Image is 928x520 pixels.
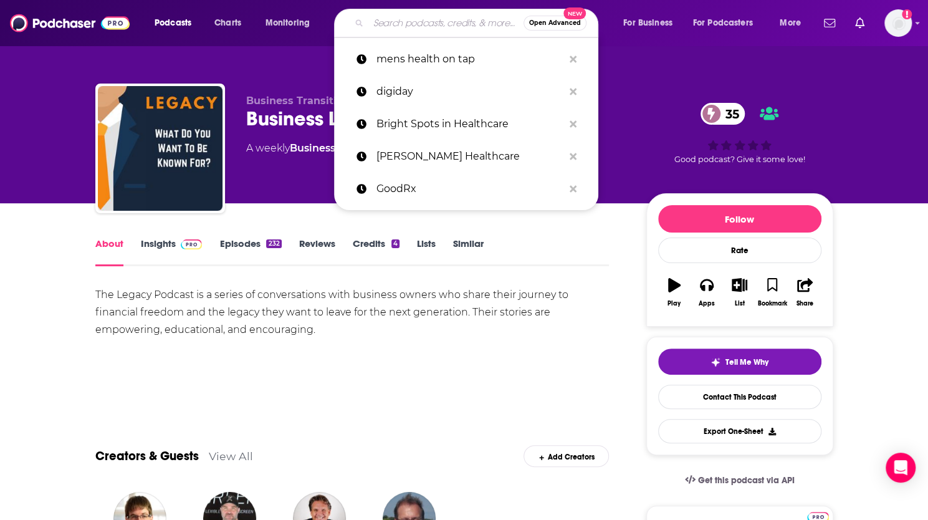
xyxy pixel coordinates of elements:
img: Podchaser Pro [181,239,203,249]
img: Podchaser - Follow, Share and Rate Podcasts [10,11,130,35]
a: Reviews [299,238,335,266]
button: open menu [257,13,326,33]
input: Search podcasts, credits, & more... [368,13,524,33]
img: tell me why sparkle [710,357,720,367]
div: List [735,300,745,307]
a: Business [290,142,335,154]
div: Share [796,300,813,307]
img: User Profile [884,9,912,37]
button: tell me why sparkleTell Me Why [658,349,821,375]
div: Bookmark [757,300,787,307]
span: Good podcast? Give it some love! [674,155,805,164]
button: open menu [146,13,208,33]
a: mens health on tap [334,43,598,75]
div: Add Creators [524,445,609,467]
a: Contact This Podcast [658,385,821,409]
div: 232 [266,239,281,248]
a: Show notifications dropdown [850,12,869,34]
div: A weekly podcast [246,141,465,156]
div: Apps [699,300,715,307]
div: Search podcasts, credits, & more... [346,9,610,37]
svg: Add a profile image [902,9,912,19]
button: Bookmark [756,270,788,315]
span: New [563,7,586,19]
p: GoodRx [376,173,563,205]
p: digiday [376,75,563,108]
p: Becker's Healthcare [376,140,563,173]
button: open menu [615,13,688,33]
span: More [780,14,801,32]
a: Bright Spots in Healthcare [334,108,598,140]
p: mens health on tap [376,43,563,75]
span: Open Advanced [529,20,581,26]
a: digiday [334,75,598,108]
button: Export One-Sheet [658,419,821,443]
button: Play [658,270,691,315]
div: 4 [391,239,399,248]
p: Bright Spots in Healthcare [376,108,563,140]
div: Open Intercom Messenger [886,453,916,483]
div: 35Good podcast? Give it some love! [646,95,833,172]
div: Rate [658,238,821,263]
a: Get this podcast via API [675,465,805,496]
a: Show notifications dropdown [819,12,840,34]
span: Business Transition Planning [246,95,400,107]
img: Business Legacy [98,86,222,211]
a: Similar [453,238,484,266]
span: Monitoring [265,14,310,32]
a: InsightsPodchaser Pro [141,238,203,266]
a: [PERSON_NAME] Healthcare [334,140,598,173]
button: List [723,270,755,315]
div: Play [667,300,681,307]
button: Apps [691,270,723,315]
a: Episodes232 [219,238,281,266]
button: open menu [685,13,771,33]
span: Charts [214,14,241,32]
a: Charts [206,13,249,33]
a: Creators & Guests [95,448,199,464]
span: Get this podcast via API [697,475,794,486]
button: open menu [771,13,816,33]
span: Tell Me Why [725,357,768,367]
a: Credits4 [353,238,399,266]
a: About [95,238,123,266]
button: Show profile menu [884,9,912,37]
a: 35 [701,103,745,125]
span: For Business [623,14,672,32]
a: View All [209,450,253,463]
a: Lists [417,238,436,266]
a: GoodRx [334,173,598,205]
span: Logged in as lucyneubeck [884,9,912,37]
button: Follow [658,205,821,233]
div: The Legacy Podcast is a series of conversations with business owners who share their journey to f... [95,286,610,339]
span: Podcasts [155,14,191,32]
span: 35 [713,103,745,125]
button: Open AdvancedNew [524,16,586,31]
button: Share [788,270,821,315]
span: For Podcasters [693,14,753,32]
